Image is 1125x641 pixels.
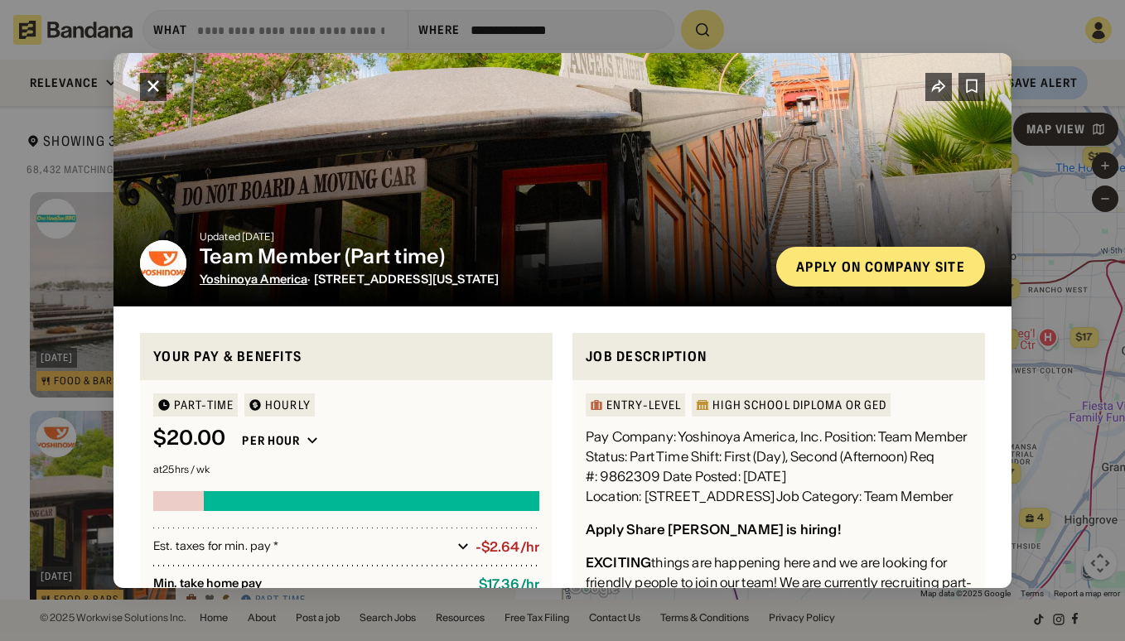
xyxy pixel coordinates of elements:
[626,521,665,537] div: Share
[242,433,300,448] div: Per hour
[586,346,972,367] div: Job Description
[479,576,539,592] div: $ 17.36 / hr
[668,521,841,537] div: [PERSON_NAME] is hiring!
[200,245,763,269] div: Team Member (Part time)
[140,240,186,287] img: Yoshinoya America logo
[586,427,972,506] div: Pay Company: Yoshinoya America, Inc. Position: Team Member Status: Part Time Shift: First (Day), ...
[200,272,307,287] span: Yoshinoya America
[200,232,763,242] div: Updated [DATE]
[174,399,234,411] div: Part-time
[153,576,466,592] div: Min. take home pay
[265,399,311,411] div: HOURLY
[712,399,886,411] div: High School Diploma or GED
[586,521,624,537] div: Apply
[606,399,681,411] div: Entry-Level
[796,260,965,273] div: Apply on company site
[586,554,651,571] div: EXCITING
[153,538,451,555] div: Est. taxes for min. pay *
[200,272,763,287] div: · [STREET_ADDRESS][US_STATE]
[153,346,539,367] div: Your pay & benefits
[476,539,539,555] div: -$2.64/hr
[153,465,539,475] div: at 25 hrs / wk
[153,427,225,451] div: $ 20.00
